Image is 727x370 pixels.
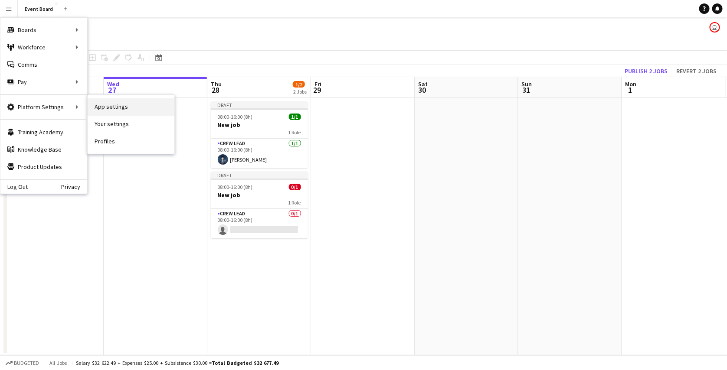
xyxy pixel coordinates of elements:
[211,121,308,129] h3: New job
[289,114,301,120] span: 1/1
[621,65,671,77] button: Publish 2 jobs
[418,80,428,88] span: Sat
[211,80,222,88] span: Thu
[314,80,321,88] span: Fri
[210,85,222,95] span: 28
[624,85,637,95] span: 1
[211,139,308,168] app-card-role: Crew Lead1/108:00-16:00 (8h)[PERSON_NAME]
[0,21,87,39] div: Boards
[0,56,87,73] a: Comms
[48,360,69,366] span: All jobs
[313,85,321,95] span: 29
[88,116,174,133] a: Your settings
[4,358,40,368] button: Budgeted
[293,81,305,88] span: 1/2
[211,172,308,238] app-job-card: Draft08:00-16:00 (8h)0/1New job1 RoleCrew Lead0/108:00-16:00 (8h)
[289,184,301,190] span: 0/1
[0,158,87,175] a: Product Updates
[625,80,637,88] span: Mon
[218,184,253,190] span: 08:00-16:00 (8h)
[218,114,253,120] span: 08:00-16:00 (8h)
[0,123,87,141] a: Training Academy
[106,85,119,95] span: 27
[288,199,301,206] span: 1 Role
[18,0,60,17] button: Event Board
[522,80,532,88] span: Sun
[211,172,308,179] div: Draft
[212,360,278,366] span: Total Budgeted $32 677.49
[211,101,308,168] app-job-card: Draft08:00-16:00 (8h)1/1New job1 RoleCrew Lead1/108:00-16:00 (8h)[PERSON_NAME]
[521,85,532,95] span: 31
[288,129,301,136] span: 1 Role
[14,360,39,366] span: Budgeted
[417,85,428,95] span: 30
[61,183,87,190] a: Privacy
[0,183,28,190] a: Log Out
[0,73,87,91] div: Pay
[211,209,308,238] app-card-role: Crew Lead0/108:00-16:00 (8h)
[76,360,278,366] div: Salary $32 622.49 + Expenses $25.00 + Subsistence $30.00 =
[293,88,307,95] div: 2 Jobs
[673,65,720,77] button: Revert 2 jobs
[211,191,308,199] h3: New job
[107,80,119,88] span: Wed
[88,133,174,150] a: Profiles
[0,98,87,116] div: Platform Settings
[0,39,87,56] div: Workforce
[710,22,720,32] app-user-avatar: Anke Kwachenera
[0,141,87,158] a: Knowledge Base
[211,101,308,108] div: Draft
[88,98,174,116] a: App settings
